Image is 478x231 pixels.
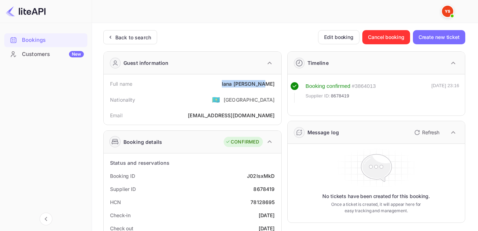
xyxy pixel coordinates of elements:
[115,34,151,41] div: Back to search
[110,112,122,119] div: Email
[331,92,349,100] span: 8678419
[362,30,410,44] button: Cancel booking
[222,80,275,88] div: Iana [PERSON_NAME]
[306,92,330,100] span: Supplier ID:
[322,193,430,200] p: No tickets have been created for this booking.
[6,6,46,17] img: LiteAPI logo
[110,212,131,219] div: Check-in
[352,82,376,90] div: # 3864013
[4,47,87,61] a: CustomersNew
[318,30,359,44] button: Edit booking
[253,185,275,193] div: 8678419
[110,172,135,180] div: Booking ID
[4,33,87,46] a: Bookings
[110,159,169,167] div: Status and reservations
[259,212,275,219] div: [DATE]
[307,129,339,136] div: Message log
[224,96,275,103] div: [GEOGRAPHIC_DATA]
[431,82,459,103] div: [DATE] 23:16
[123,138,162,146] div: Booking details
[123,59,169,67] div: Guest information
[413,30,465,44] button: Create new ticket
[110,198,121,206] div: HCN
[110,96,136,103] div: Nationality
[22,36,84,44] div: Bookings
[307,59,329,67] div: Timeline
[188,112,275,119] div: [EMAIL_ADDRESS][DOMAIN_NAME]
[69,51,84,57] div: New
[22,50,84,58] div: Customers
[4,33,87,47] div: Bookings
[250,198,275,206] div: 78128695
[422,129,439,136] p: Refresh
[225,139,259,146] div: CONFIRMED
[410,127,442,138] button: Refresh
[110,80,132,88] div: Full name
[247,172,275,180] div: J02IsxMkD
[442,6,453,17] img: Yandex Support
[306,82,351,90] div: Booking confirmed
[329,201,424,214] p: Once a ticket is created, it will appear here for easy tracking and management.
[212,93,220,106] span: United States
[40,213,52,225] button: Collapse navigation
[110,185,136,193] div: Supplier ID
